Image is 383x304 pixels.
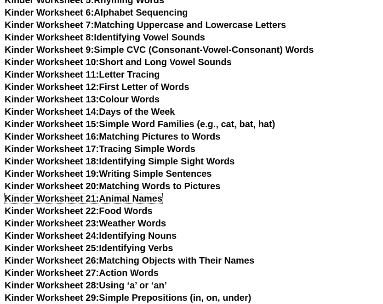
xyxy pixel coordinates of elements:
[5,218,166,228] a: Kinder Worksheet 23:Weather Words
[5,57,99,67] span: Kinder Worksheet 10:
[5,268,99,278] span: Kinder Worksheet 27:
[5,181,99,191] span: Kinder Worksheet 20:
[5,32,94,42] span: Kinder Worksheet 8:
[5,131,99,141] span: Kinder Worksheet 16:
[5,45,94,55] span: Kinder Worksheet 9:
[5,94,99,104] span: Kinder Worksheet 13:
[5,255,254,265] a: Kinder Worksheet 26:Matching Objects with Their Names
[5,268,159,278] a: Kinder Worksheet 27:Action Words
[5,32,205,42] a: Kinder Worksheet 8:Identifying Vowel Sounds
[5,169,99,179] span: Kinder Worksheet 19:
[5,131,220,141] a: Kinder Worksheet 16:Matching Pictures to Words
[5,82,99,92] span: Kinder Worksheet 12:
[5,20,286,30] a: Kinder Worksheet 7:Matching Uppercase and Lowercase Letters
[5,144,99,154] span: Kinder Worksheet 17:
[225,200,383,304] iframe: Chat Widget
[5,243,173,253] a: Kinder Worksheet 25:Identifying Verbs
[5,255,99,265] span: Kinder Worksheet 26:
[5,57,232,67] a: Kinder Worksheet 10:Short and Long Vowel Sounds
[5,169,212,179] a: Kinder Worksheet 19:Writing Simple Sentences
[5,231,177,241] a: Kinder Worksheet 24:Identifying Nouns
[5,69,99,79] span: Kinder Worksheet 11:
[5,243,99,253] span: Kinder Worksheet 25:
[5,156,234,166] a: Kinder Worksheet 18:Identifying Simple Sight Words
[5,82,189,92] a: Kinder Worksheet 12:First Letter of Words
[5,107,175,117] a: Kinder Worksheet 14:Days of the Week
[5,206,153,216] a: Kinder Worksheet 22:Food Words
[5,206,99,216] span: Kinder Worksheet 22:
[5,119,99,129] span: Kinder Worksheet 15:
[5,156,99,166] span: Kinder Worksheet 18:
[5,7,188,17] a: Kinder Worksheet 6:Alphabet Sequencing
[5,181,220,191] a: Kinder Worksheet 20:Matching Words to Pictures
[5,45,314,55] a: Kinder Worksheet 9:Simple CVC (Consonant-Vowel-Consonant) Words
[5,69,160,79] a: Kinder Worksheet 11:Letter Tracing
[5,293,99,303] span: Kinder Worksheet 29:
[5,280,99,290] span: Kinder Worksheet 28:
[5,144,195,154] a: Kinder Worksheet 17:Tracing Simple Words
[5,293,251,303] a: Kinder Worksheet 29:Simple Prepositions (in, on, under)
[5,94,160,104] a: Kinder Worksheet 13:Colour Words
[5,218,99,228] span: Kinder Worksheet 23:
[5,107,99,117] span: Kinder Worksheet 14:
[5,280,167,290] a: Kinder Worksheet 28:Using ‘a’ or ‘an’
[5,7,94,17] span: Kinder Worksheet 6:
[5,231,99,241] span: Kinder Worksheet 24:
[5,119,275,129] a: Kinder Worksheet 15:Simple Word Families (e.g., cat, bat, hat)
[5,20,94,30] span: Kinder Worksheet 7:
[5,193,99,203] span: Kinder Worksheet 21:
[5,193,162,203] a: Kinder Worksheet 21:Animal Names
